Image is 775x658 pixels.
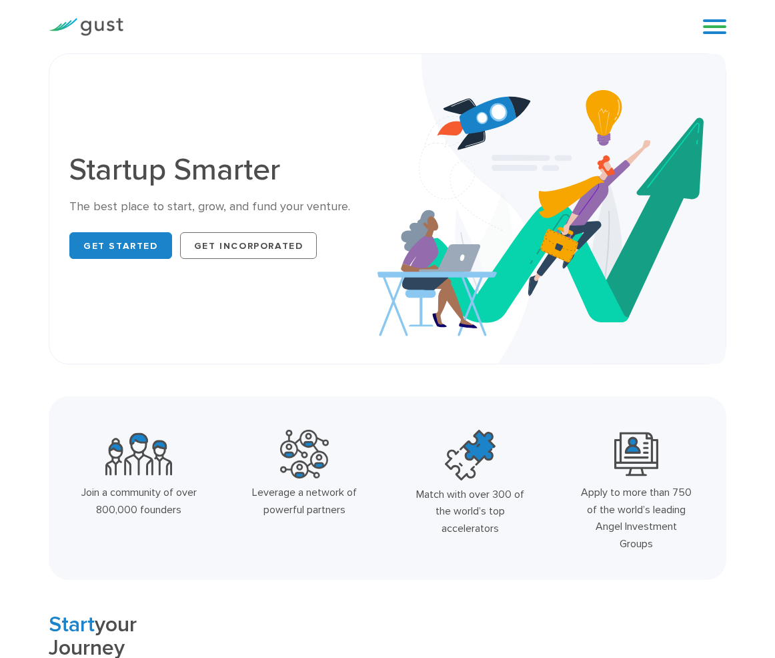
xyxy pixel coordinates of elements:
div: Join a community of over 800,000 founders [81,484,197,518]
div: The best place to start, grow, and fund your venture. [69,199,377,215]
div: Leverage a network of powerful partners [246,484,363,518]
div: Apply to more than 750 of the world’s leading Angel Investment Groups [578,484,694,552]
h1: Startup Smarter [69,155,377,186]
img: Leading Angel Investment [614,430,658,478]
a: Get Started [69,232,172,259]
img: Startup Smarter Hero [377,54,726,364]
span: Start [49,612,95,637]
a: Get Incorporated [180,232,317,259]
img: Powerful Partners [280,430,329,478]
div: Match with over 300 of the world’s top accelerators [412,486,529,537]
img: Gust Logo [49,18,123,36]
img: Community Founders [105,430,172,478]
img: Top Accelerators [445,430,496,480]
